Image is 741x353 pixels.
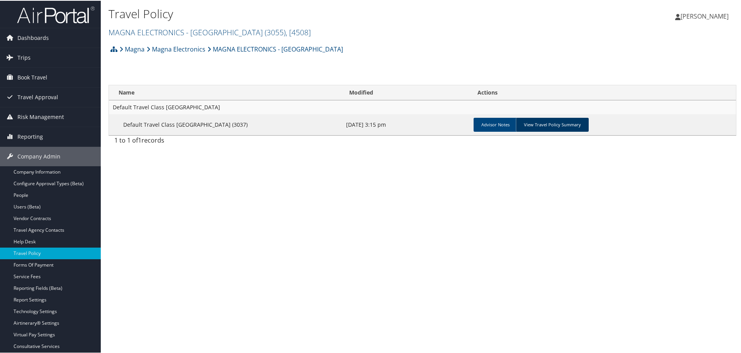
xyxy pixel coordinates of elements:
td: [DATE] 3:15 pm [342,114,470,134]
td: Default Travel Class [GEOGRAPHIC_DATA] [109,100,736,114]
span: Risk Management [17,107,64,126]
td: Default Travel Class [GEOGRAPHIC_DATA] (3037) [109,114,342,134]
a: View Travel Policy Summary [516,117,589,131]
th: Name: activate to sort column ascending [109,84,342,100]
img: airportal-logo.png [17,5,95,23]
span: Book Travel [17,67,47,86]
span: Company Admin [17,146,60,165]
th: Actions [470,84,736,100]
a: Advisor Notes [474,117,517,131]
th: Modified: activate to sort column ascending [342,84,470,100]
div: 1 to 1 of records [114,135,260,148]
a: MAGNA ELECTRONICS - [GEOGRAPHIC_DATA] [109,26,311,37]
a: Magna [119,41,145,56]
span: Reporting [17,126,43,146]
span: , [ 4508 ] [286,26,311,37]
span: [PERSON_NAME] [681,11,729,20]
span: Dashboards [17,28,49,47]
a: Magna Electronics [146,41,205,56]
span: 1 [138,135,141,144]
a: [PERSON_NAME] [675,4,736,27]
span: ( 3055 ) [265,26,286,37]
span: Trips [17,47,31,67]
span: Travel Approval [17,87,58,106]
h1: Travel Policy [109,5,527,21]
a: MAGNA ELECTRONICS - [GEOGRAPHIC_DATA] [207,41,343,56]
